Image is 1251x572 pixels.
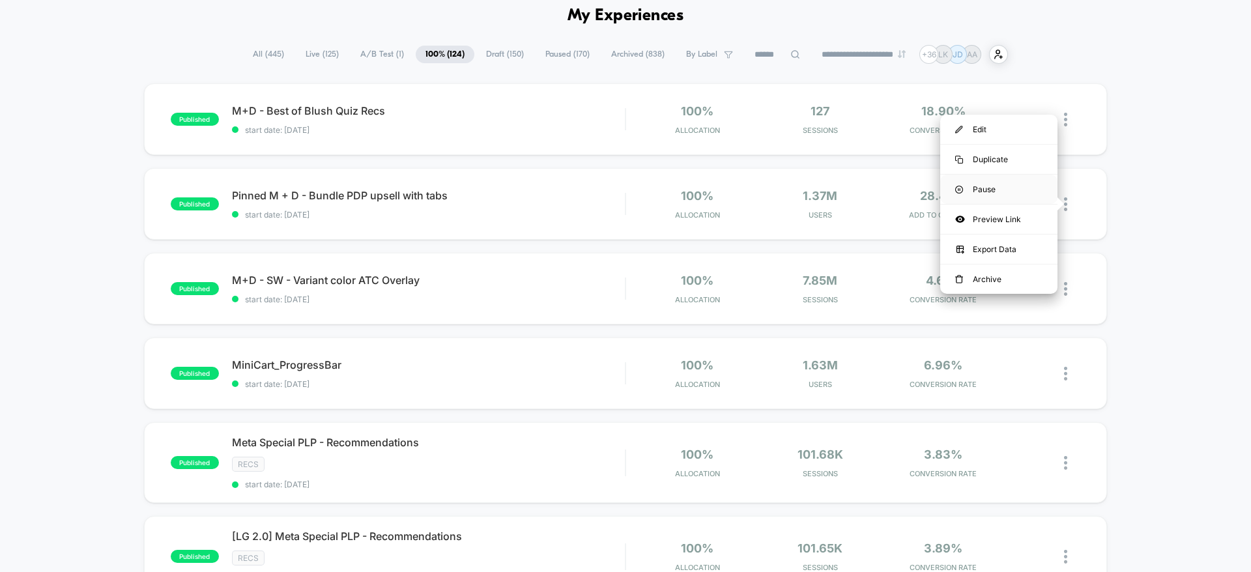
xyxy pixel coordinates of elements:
span: 100% ( 124 ) [416,46,474,63]
span: 101.68k [798,448,843,461]
span: M+D - Best of Blush Quiz Recs [232,104,625,117]
span: start date: [DATE] [232,479,625,489]
span: 101.65k [798,541,842,555]
div: Pause [940,175,1057,204]
img: close [1064,282,1067,296]
span: published [171,113,219,126]
span: start date: [DATE] [232,294,625,304]
span: CONVERSION RATE [885,126,1001,135]
span: 100% [681,358,713,372]
span: 127 [811,104,829,118]
span: 100% [681,104,713,118]
img: close [1064,197,1067,211]
span: Live ( 125 ) [296,46,349,63]
div: Duplicate [940,145,1057,174]
img: menu [955,186,963,193]
span: Users [762,380,879,389]
span: Allocation [675,126,720,135]
img: menu [955,126,963,134]
span: 1.37M [803,189,837,203]
span: CONVERSION RATE [885,563,1001,572]
span: published [171,550,219,563]
span: By Label [686,50,717,59]
span: published [171,282,219,295]
span: start date: [DATE] [232,125,625,135]
span: 7.85M [803,274,837,287]
span: recs [232,457,265,472]
img: close [1064,550,1067,564]
div: Archive [940,265,1057,294]
span: Sessions [762,563,879,572]
span: CONVERSION RATE [885,380,1001,389]
p: LK [938,50,948,59]
span: 28.48% [920,189,966,203]
span: Meta Special PLP - Recommendations [232,436,625,449]
span: Paused ( 170 ) [536,46,599,63]
img: close [1064,456,1067,470]
img: end [898,50,906,58]
span: start date: [DATE] [232,210,625,220]
span: 1.63M [803,358,838,372]
span: 100% [681,541,713,555]
span: Sessions [762,295,879,304]
img: close [1064,367,1067,380]
div: Export Data [940,235,1057,264]
span: M+D - SW - Variant color ATC Overlay [232,274,625,287]
span: 100% [681,448,713,461]
span: 100% [681,274,713,287]
img: menu [955,156,963,164]
span: CONVERSION RATE [885,469,1001,478]
h1: My Experiences [568,7,684,25]
img: menu [955,275,963,284]
p: JD [953,50,963,59]
span: A/B Test ( 1 ) [351,46,414,63]
span: [LG 2.0] Meta Special PLP - Recommendations [232,530,625,543]
span: Allocation [675,295,720,304]
span: Draft ( 150 ) [476,46,534,63]
span: ADD TO CART RATE [885,210,1001,220]
span: All ( 445 ) [243,46,294,63]
span: start date: [DATE] [232,379,625,389]
span: Allocation [675,380,720,389]
span: 100% [681,189,713,203]
span: CONVERSION RATE [885,295,1001,304]
div: + 36 [919,45,938,64]
span: Allocation [675,210,720,220]
span: recs [232,551,265,565]
span: 4.61% [926,274,961,287]
div: Preview Link [940,205,1057,234]
span: Users [762,210,879,220]
span: Sessions [762,469,879,478]
p: AA [967,50,977,59]
span: Allocation [675,469,720,478]
span: published [171,367,219,380]
span: 3.89% [924,541,962,555]
span: Allocation [675,563,720,572]
span: 6.96% [924,358,962,372]
span: published [171,197,219,210]
span: Sessions [762,126,879,135]
img: close [1064,113,1067,126]
span: 18.90% [921,104,966,118]
span: MiniCart_ProgressBar [232,358,625,371]
span: 3.83% [924,448,962,461]
span: Pinned M + D - Bundle PDP upsell with tabs [232,189,625,202]
span: Archived ( 838 ) [601,46,674,63]
span: published [171,456,219,469]
div: Edit [940,115,1057,144]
